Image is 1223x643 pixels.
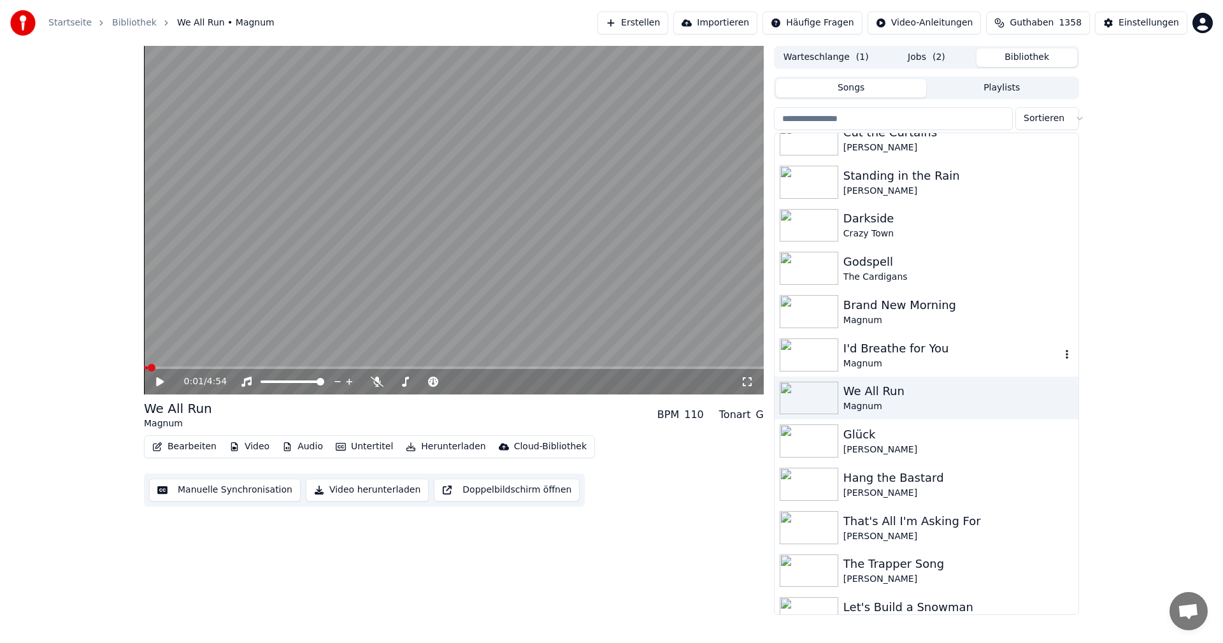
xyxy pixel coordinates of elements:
button: Einstellungen [1095,11,1187,34]
button: Video [224,438,275,456]
button: Video-Anleitungen [868,11,982,34]
div: [PERSON_NAME] [843,185,1073,198]
div: Darkside [843,210,1073,228]
button: Video herunterladen [306,479,429,502]
div: We All Run [843,382,1073,400]
div: We All Run [144,400,212,417]
button: Bibliothek [976,48,1077,67]
span: 0:01 [184,375,204,388]
button: Häufige Fragen [762,11,862,34]
a: Startseite [48,17,92,29]
span: We All Run • Magnum [177,17,275,29]
div: [PERSON_NAME] [843,444,1073,456]
span: ( 1 ) [856,51,869,64]
div: Einstellungen [1119,17,1179,29]
div: Crazy Town [843,228,1073,240]
div: The Cardigans [843,271,1073,284]
div: 110 [684,407,704,423]
div: [PERSON_NAME] [843,141,1073,154]
div: Magnum [843,314,1073,327]
div: Cloud-Bibliothek [514,440,587,453]
button: Erstellen [597,11,668,34]
div: Let's Build a Snowman [843,598,1073,616]
button: Guthaben1358 [986,11,1090,34]
div: G [755,407,763,423]
div: [PERSON_NAME] [843,573,1073,586]
span: ( 2 ) [933,51,945,64]
div: / [184,375,215,388]
div: I'd Breathe for You [843,340,1061,358]
div: Standing in the Rain [843,167,1073,185]
div: BPM [657,407,679,423]
span: 1358 [1059,17,1082,29]
span: Guthaben [1010,17,1054,29]
div: Magnum [843,358,1061,370]
div: Hang the Bastard [843,469,1073,487]
button: Untertitel [331,438,398,456]
div: Glück [843,426,1073,444]
img: youka [10,10,36,36]
button: Doppelbildschirm öffnen [434,479,580,502]
span: 4:54 [207,375,227,388]
div: [PERSON_NAME] [843,530,1073,543]
div: Tonart [719,407,751,423]
button: Manuelle Synchronisation [149,479,301,502]
div: Chat öffnen [1169,592,1208,630]
button: Herunterladen [401,438,490,456]
div: Godspell [843,253,1073,271]
div: Brand New Morning [843,296,1073,314]
div: That's All I'm Asking For [843,512,1073,530]
nav: breadcrumb [48,17,275,29]
button: Warteschlange [776,48,876,67]
div: [PERSON_NAME] [843,487,1073,500]
div: The Trapper Song [843,555,1073,573]
button: Songs [776,79,927,98]
button: Audio [277,438,328,456]
button: Importieren [673,11,757,34]
span: Sortieren [1024,112,1064,125]
a: Bibliothek [112,17,157,29]
button: Bearbeiten [147,438,222,456]
button: Playlists [926,79,1077,98]
button: Jobs [876,48,977,67]
div: Magnum [144,417,212,430]
div: Magnum [843,400,1073,413]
